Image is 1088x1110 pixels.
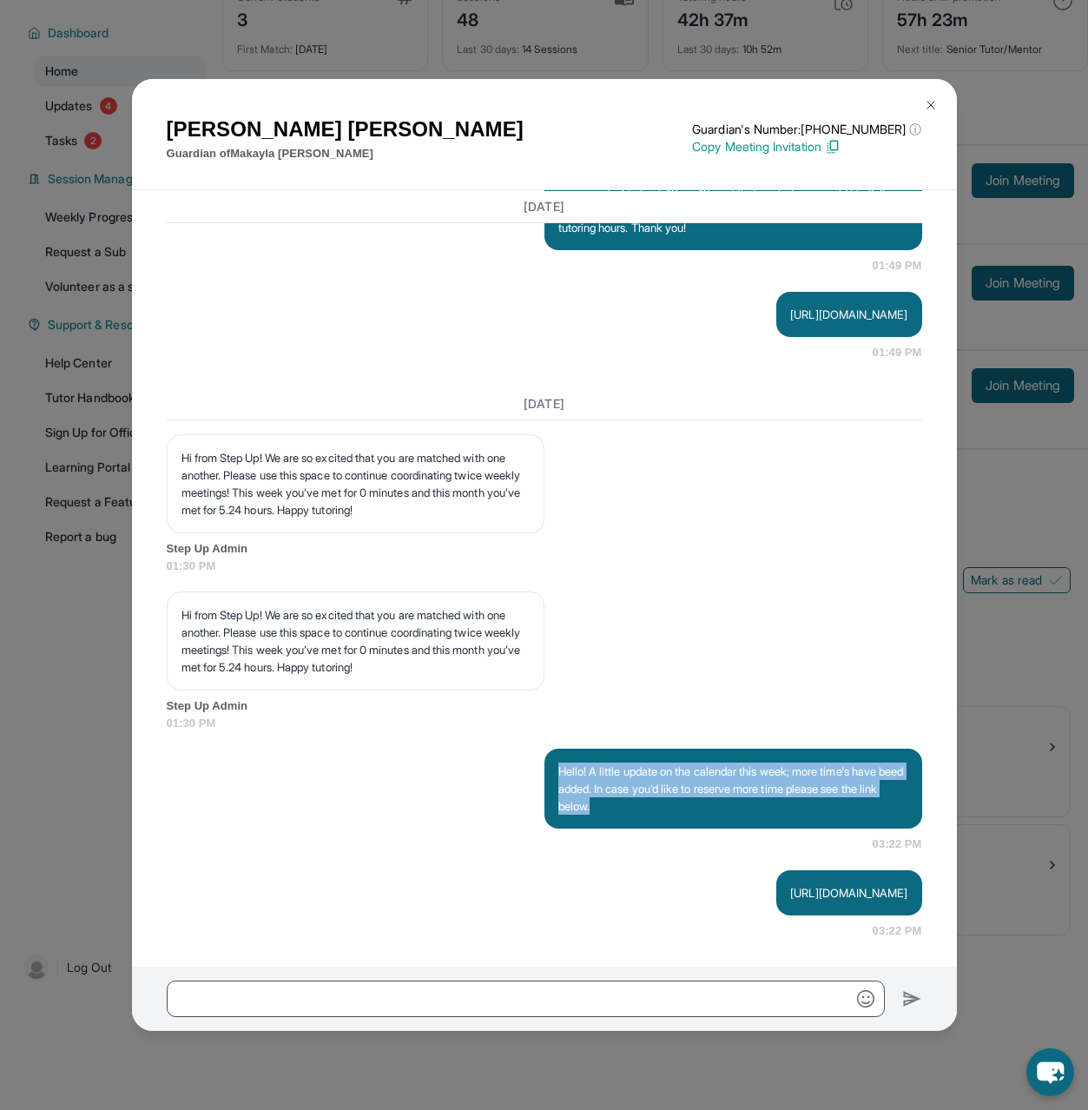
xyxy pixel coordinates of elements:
[167,715,922,732] span: 01:30 PM
[167,540,922,558] span: Step Up Admin
[790,884,907,902] p: [URL][DOMAIN_NAME]
[902,988,922,1009] img: Send icon
[857,990,874,1008] img: Emoji
[181,606,530,676] p: Hi from Step Up! We are so excited that you are matched with one another. Please use this space t...
[167,558,922,575] span: 01:30 PM
[873,836,922,853] span: 03:22 PM
[873,257,922,274] span: 01:49 PM
[692,121,921,138] p: Guardian's Number: [PHONE_NUMBER]
[167,197,922,215] h3: [DATE]
[924,98,938,112] img: Close Icon
[825,139,841,155] img: Copy Icon
[873,922,922,940] span: 03:22 PM
[692,138,921,155] p: Copy Meeting Invitation
[873,344,922,361] span: 01:49 PM
[909,121,921,138] span: ⓘ
[1026,1048,1074,1096] button: chat-button
[167,697,922,715] span: Step Up Admin
[167,145,524,162] p: Guardian of Makayla [PERSON_NAME]
[790,306,907,323] p: [URL][DOMAIN_NAME]
[167,395,922,413] h3: [DATE]
[558,763,908,815] p: Hello! A little update on the calendar this week; more time's have beed added. In case you'd like...
[181,449,530,519] p: Hi from Step Up! We are so excited that you are matched with one another. Please use this space t...
[167,114,524,145] h1: [PERSON_NAME] [PERSON_NAME]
